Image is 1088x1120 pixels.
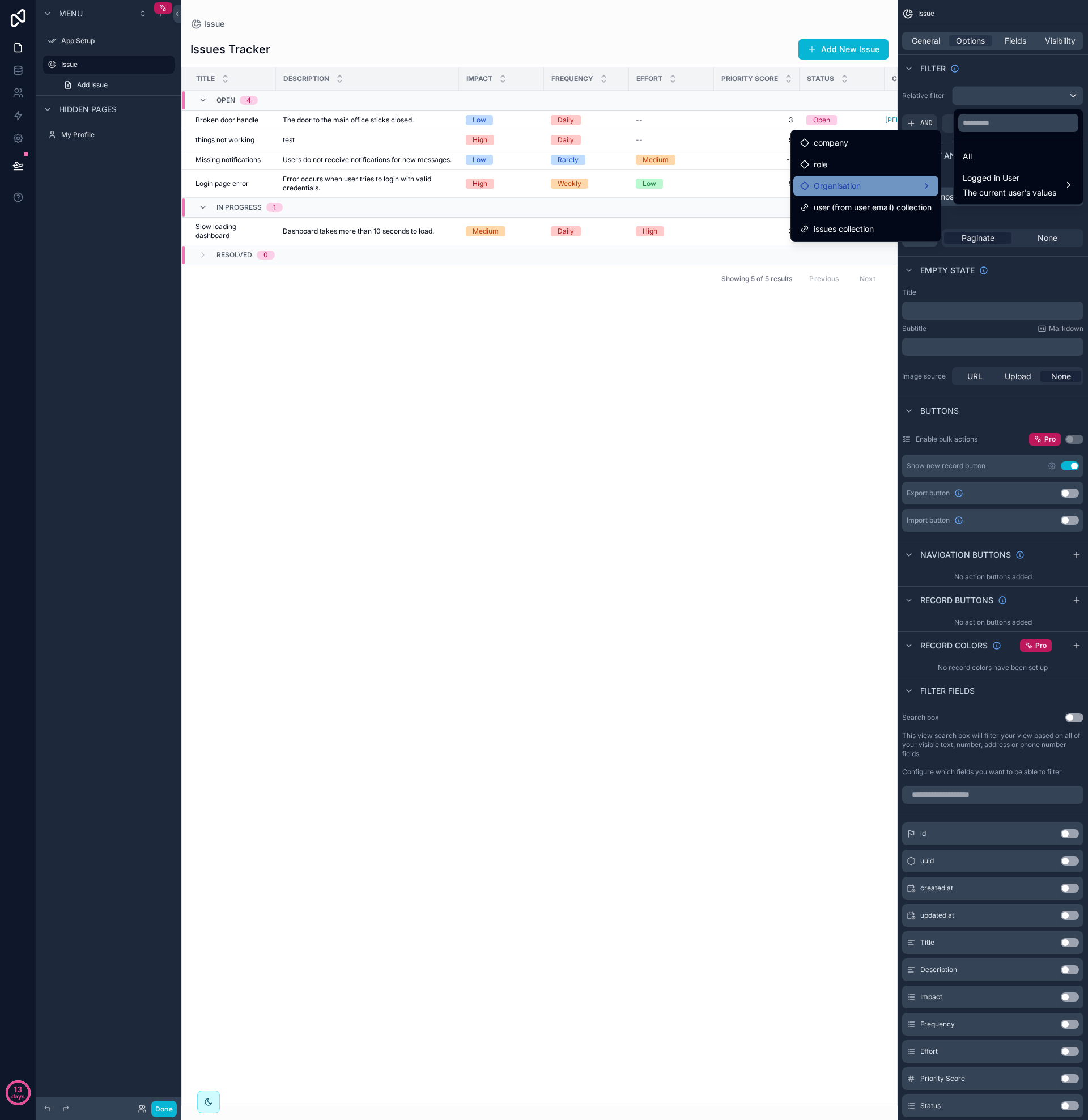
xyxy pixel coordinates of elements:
[636,74,662,83] span: Effort
[216,251,252,260] span: Resolved
[273,203,276,212] div: 1
[190,18,224,29] a: Issue
[466,155,537,165] a: Low
[283,227,452,236] a: Dashboard takes more than 10 seconds to load.
[806,115,878,125] a: Open
[263,251,268,260] div: 0
[551,135,622,145] a: Daily
[636,179,707,189] a: Low
[195,116,269,125] a: Broken door handle
[814,222,874,236] span: issues collection
[721,116,793,125] a: 3
[643,155,669,165] div: Medium
[473,135,487,145] div: High
[558,115,574,125] div: Daily
[466,74,492,83] span: Impact
[963,171,1056,185] span: Logged in User
[551,74,593,83] span: Frequency
[643,226,657,236] div: High
[195,155,261,164] span: Missing notifications
[195,222,269,240] a: Slow loading dashboard
[283,135,295,145] span: test
[963,150,972,163] span: All
[558,155,579,165] div: Rarely
[466,115,537,125] a: Low
[558,179,581,189] div: Weekly
[721,135,793,145] a: 9
[721,74,778,83] span: Priority Score
[814,158,827,171] span: role
[963,187,1056,198] span: The current user's values
[813,115,830,125] div: Open
[721,227,793,236] a: 3
[195,135,254,145] span: things not working
[636,116,707,125] a: --
[283,116,414,125] span: The door to the main office sticks closed.
[551,155,622,165] a: Rarely
[814,136,848,150] span: company
[721,274,792,283] span: Showing 5 of 5 results
[807,74,834,83] span: Status
[892,74,935,83] span: Created by
[204,18,224,29] span: Issue
[814,179,861,193] span: Organisation
[283,155,452,164] a: Users do not receive notifications for new messages.
[885,116,963,125] a: [PERSON_NAME]
[885,116,940,125] a: [PERSON_NAME]
[283,227,434,236] span: Dashboard takes more than 10 seconds to load.
[551,179,622,189] a: Weekly
[195,155,269,164] a: Missing notifications
[246,96,251,105] div: 4
[636,135,643,145] span: --
[466,135,537,145] a: High
[216,203,262,212] span: In Progress
[283,74,329,83] span: Description
[195,179,269,188] a: Login page error
[283,135,452,145] a: test
[283,175,452,193] a: Error occurs when user tries to login with valid credentials.
[473,155,486,165] div: Low
[473,115,486,125] div: Low
[195,135,269,145] a: things not working
[558,226,574,236] div: Daily
[196,74,215,83] span: Title
[814,201,932,214] span: user (from user email) collection
[551,115,622,125] a: Daily
[798,39,889,60] button: Add New Issue
[558,135,574,145] div: Daily
[283,116,452,125] a: The door to the main office sticks closed.
[721,155,793,164] a: -1
[195,116,258,125] span: Broken door handle
[643,179,656,189] div: Low
[190,41,270,57] h1: Issues Tracker
[721,179,793,188] a: 5
[636,226,707,236] a: High
[195,179,249,188] span: Login page error
[473,179,487,189] div: High
[636,155,707,165] a: Medium
[473,226,499,236] div: Medium
[466,179,537,189] a: High
[636,135,707,145] a: --
[551,226,622,236] a: Daily
[216,96,235,105] span: Open
[636,116,643,125] span: --
[466,226,537,236] a: Medium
